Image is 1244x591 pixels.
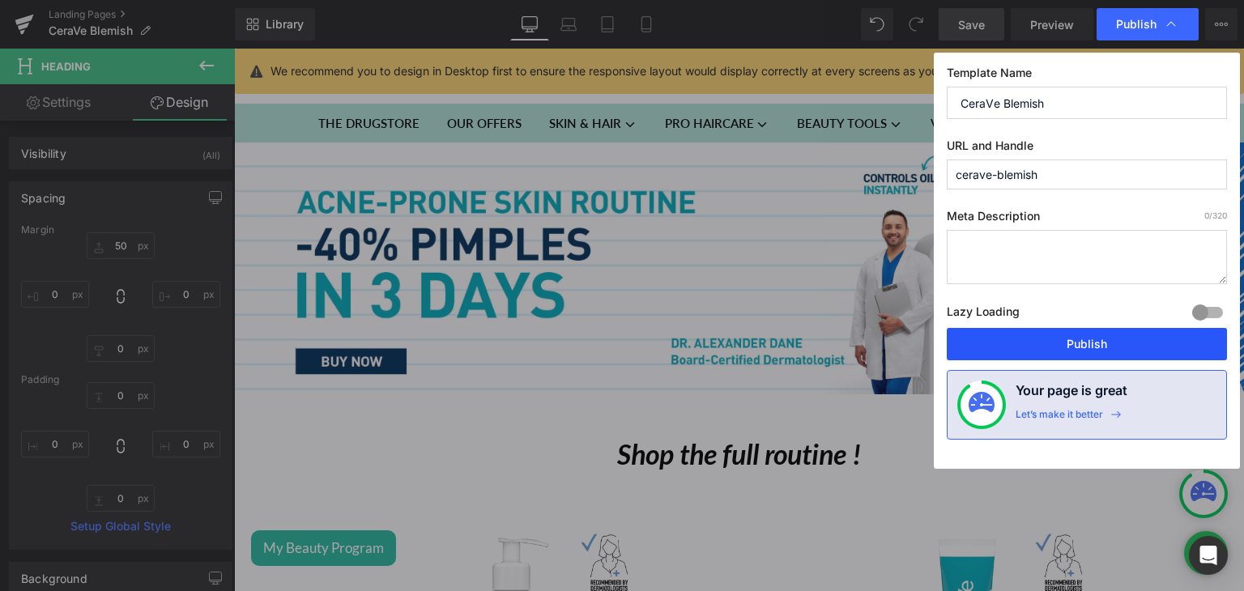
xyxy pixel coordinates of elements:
[1016,408,1103,429] div: Let’s make it better
[383,389,627,422] a: Shop the full routine !
[17,482,162,517] button: My Beauty Program
[905,8,938,23] a: 0
[667,3,786,40] a: "My Beauty" Loyalty Program
[72,55,198,94] a: THE DRUGSTORE
[201,55,300,94] a: OUR OFFERS
[1204,210,1209,220] span: 0
[551,55,681,94] a: BEAUTY TOOLS
[72,1,250,43] img: Sohati Care
[684,55,796,94] a: VIEW MORE
[303,55,415,94] a: SKIN & HAIR
[947,209,1227,230] label: Meta Description
[906,19,939,31] span: 0
[947,138,1227,159] label: URL and Handle
[947,301,1020,328] label: Lazy Loading
[1016,381,1127,408] h4: Your page is great
[947,66,1227,87] label: Template Name
[969,392,995,418] img: onboarding-status.svg
[1116,17,1157,32] span: Publish
[1189,536,1228,575] div: Open Intercom Messenger
[1204,210,1227,220] span: /320
[353,4,616,38] input: Search our store
[947,328,1227,360] button: Publish
[419,55,548,94] a: PRO HAIRCARE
